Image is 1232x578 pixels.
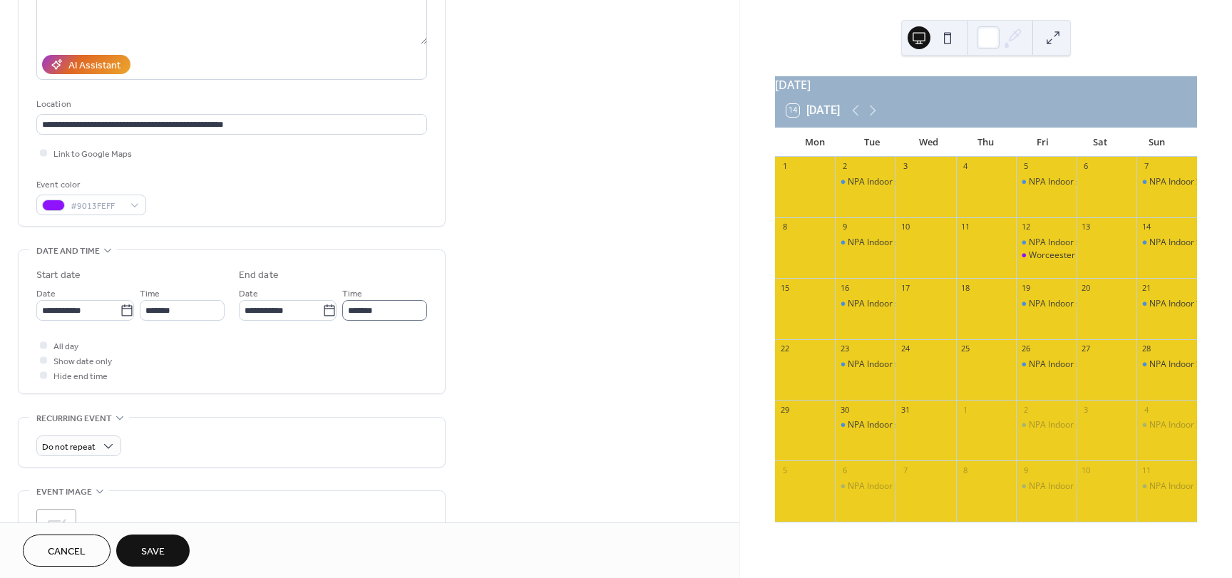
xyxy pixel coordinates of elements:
[848,419,925,431] div: NPA Indoor session
[36,411,112,426] span: Recurring event
[1149,298,1227,310] div: NPA Indoor Session
[1141,404,1151,415] div: 4
[1015,128,1072,157] div: Fri
[1141,161,1151,172] div: 7
[1149,419,1227,431] div: NPA Indoor Session
[900,222,910,232] div: 10
[36,177,143,192] div: Event color
[1029,358,1106,371] div: NPA Indoor session
[779,465,790,475] div: 5
[1141,222,1151,232] div: 14
[1081,404,1092,415] div: 3
[960,344,971,354] div: 25
[960,222,971,232] div: 11
[775,76,1197,93] div: [DATE]
[36,287,56,301] span: Date
[1016,358,1077,371] div: NPA Indoor session
[839,465,850,475] div: 6
[779,161,790,172] div: 1
[1029,298,1106,310] div: NPA Indoor session
[53,147,132,162] span: Link to Google Maps
[1020,344,1031,354] div: 26
[1136,419,1197,431] div: NPA Indoor Session
[1016,249,1077,262] div: Worceester Competition and/or practice session
[1016,419,1077,431] div: NPA Indoor session
[900,465,910,475] div: 7
[42,55,130,74] button: AI Assistant
[1141,282,1151,293] div: 21
[1020,161,1031,172] div: 5
[900,282,910,293] div: 17
[1016,480,1077,492] div: NPA Indoor session
[36,244,100,259] span: Date and time
[900,128,958,157] div: Wed
[835,176,895,188] div: NPA Indoor session
[960,465,971,475] div: 8
[1029,249,1221,262] div: Worceester Competition and/or practice session
[1149,237,1227,249] div: NPA Indoor Session
[1136,358,1197,371] div: NPA Indoor Session
[36,97,424,112] div: Location
[779,404,790,415] div: 29
[1141,465,1151,475] div: 11
[1141,344,1151,354] div: 28
[781,100,845,120] button: 14[DATE]
[116,535,190,567] button: Save
[23,535,111,567] button: Cancel
[848,176,925,188] div: NPA Indoor session
[36,485,92,500] span: Event image
[1072,128,1129,157] div: Sat
[960,161,971,172] div: 4
[779,282,790,293] div: 15
[71,199,123,214] span: #9013FEFF
[1081,344,1092,354] div: 27
[342,287,362,301] span: Time
[1016,298,1077,310] div: NPA Indoor session
[1149,358,1227,371] div: NPA Indoor Session
[53,354,112,369] span: Show date only
[1136,176,1197,188] div: NPA Indoor Session
[1136,298,1197,310] div: NPA Indoor Session
[53,369,108,384] span: Hide end time
[839,404,850,415] div: 30
[960,404,971,415] div: 1
[839,161,850,172] div: 2
[1016,176,1077,188] div: NPA Indoor session
[835,480,895,492] div: NPA Indoor session
[1016,237,1077,249] div: NPA Indoor session
[779,222,790,232] div: 8
[1081,282,1092,293] div: 20
[839,344,850,354] div: 23
[53,339,78,354] span: All day
[848,237,925,249] div: NPA Indoor session
[1029,480,1106,492] div: NPA Indoor session
[140,287,160,301] span: Time
[1136,237,1197,249] div: NPA Indoor Session
[960,282,971,293] div: 18
[848,358,925,371] div: NPA Indoor session
[1020,282,1031,293] div: 19
[36,509,76,549] div: ;
[1029,419,1106,431] div: NPA Indoor session
[848,298,925,310] div: NPA Indoor session
[68,58,120,73] div: AI Assistant
[835,358,895,371] div: NPA Indoor session
[36,268,81,283] div: Start date
[1136,480,1197,492] div: NPA Indoor Session
[1081,161,1092,172] div: 6
[900,161,910,172] div: 3
[843,128,900,157] div: Tue
[1149,176,1227,188] div: NPA Indoor Session
[1029,237,1106,249] div: NPA Indoor session
[1081,465,1092,475] div: 10
[1029,176,1106,188] div: NPA Indoor session
[48,545,86,559] span: Cancel
[839,282,850,293] div: 16
[239,268,279,283] div: End date
[848,480,925,492] div: NPA Indoor session
[958,128,1015,157] div: Thu
[835,419,895,431] div: NPA Indoor session
[835,237,895,249] div: NPA Indoor session
[1129,128,1186,157] div: Sun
